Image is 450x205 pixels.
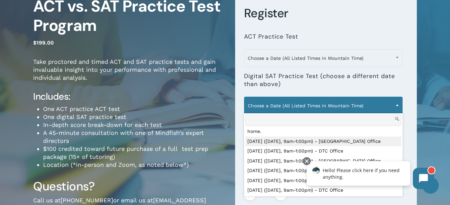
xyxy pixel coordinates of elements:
li: [DATE] ([DATE], 9am-1:00pm) - [GEOGRAPHIC_DATA] Office [245,176,401,186]
span: Choose a Date (All Listed Times in Mountain Time) [244,51,402,65]
a: [PHONE_NUMBER] [61,197,113,204]
li: [DATE] ([DATE], 9am-1:00pm) - DTC Office [245,146,401,156]
li: These dates don't work; I'll self-[PERSON_NAME] the test at home. [245,121,401,137]
h4: Includes: [33,91,225,103]
li: One ACT practice ACT test [43,105,225,113]
li: [DATE] ([DATE], 9am-1:00pm) - [GEOGRAPHIC_DATA] Office [245,137,401,147]
p: Take proctored and timed ACT and SAT practice tests and gain invaluable insight into your perform... [33,58,225,91]
span: Choose a Date (All Listed Times in Mountain Time) [244,99,402,113]
li: [DATE] ([DATE], 9am-1:00pm) - DTC Office [245,185,401,195]
span: $ [33,40,36,46]
li: A 45-minute consultation with one of Mindfish’s expert directors [43,129,225,145]
iframe: Chatbot [300,156,441,196]
span: Choose a Date (All Listed Times in Mountain Time) [244,97,403,115]
h3: Register [244,6,408,21]
li: [DATE] ([DATE], 9am-1:00pm) - [GEOGRAPHIC_DATA] Office [245,156,401,166]
li: [DATE] ([DATE], 9am-1:00pm) - Zoom [245,166,401,176]
li: One digital SAT practice test [43,113,225,121]
li: In-depth score break-down for each test [43,121,225,129]
bdi: 199.00 [33,40,54,46]
li: Location (*in-person and Zoom, as noted below*) [43,161,225,169]
span: Choose a Date (All Listed Times in Mountain Time) [244,49,403,67]
h3: Questions? [33,179,225,194]
li: $100 credited toward future purchase of a full test prep package (15+ of tutoring) [43,145,225,161]
label: Digital SAT Practice Test (choose a different date than above) [244,72,403,88]
label: ACT Practice Test [244,33,298,41]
